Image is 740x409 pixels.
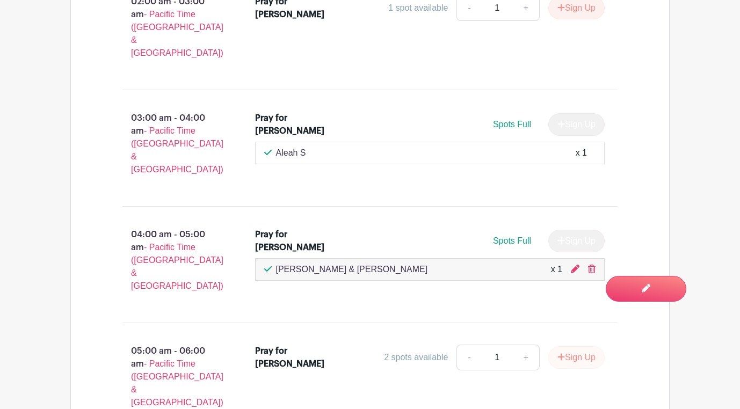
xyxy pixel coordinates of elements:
[388,2,448,14] div: 1 spot available
[384,351,448,364] div: 2 spots available
[131,10,223,57] span: - Pacific Time ([GEOGRAPHIC_DATA] & [GEOGRAPHIC_DATA])
[105,224,238,297] p: 04:00 am - 05:00 am
[493,120,531,129] span: Spots Full
[456,345,481,370] a: -
[131,243,223,290] span: - Pacific Time ([GEOGRAPHIC_DATA] & [GEOGRAPHIC_DATA])
[255,345,330,370] div: Pray for [PERSON_NAME]
[493,236,531,245] span: Spots Full
[255,112,330,137] div: Pray for [PERSON_NAME]
[255,228,330,254] div: Pray for [PERSON_NAME]
[276,147,306,159] p: Aleah S
[513,345,540,370] a: +
[551,263,562,276] div: x 1
[105,107,238,180] p: 03:00 am - 04:00 am
[131,359,223,407] span: - Pacific Time ([GEOGRAPHIC_DATA] & [GEOGRAPHIC_DATA])
[576,147,587,159] div: x 1
[548,346,605,369] button: Sign Up
[131,126,223,174] span: - Pacific Time ([GEOGRAPHIC_DATA] & [GEOGRAPHIC_DATA])
[276,263,428,276] p: [PERSON_NAME] & [PERSON_NAME]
